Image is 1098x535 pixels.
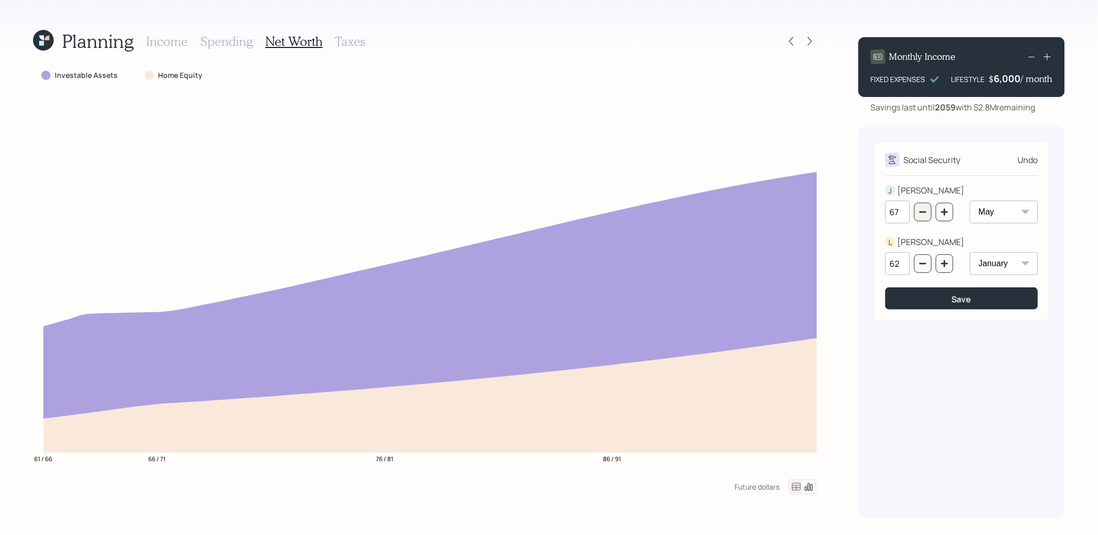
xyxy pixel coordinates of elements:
[885,287,1038,310] button: Save
[265,34,323,49] h3: Net Worth
[898,184,965,197] div: [PERSON_NAME]
[62,30,134,52] h1: Planning
[989,73,994,85] h4: $
[994,72,1021,85] div: 6,000
[871,101,1036,114] div: Savings last until with $2.8M remaining
[34,455,52,463] tspan: 61 / 66
[885,185,896,196] div: J
[200,34,253,49] h3: Spending
[148,455,166,463] tspan: 66 / 71
[376,455,393,463] tspan: 76 / 81
[335,34,365,49] h3: Taxes
[735,482,780,492] div: Future dollars
[871,74,926,85] div: FIXED EXPENSES
[603,455,622,463] tspan: 86 / 91
[55,70,118,80] label: Investable Assets
[158,70,202,80] label: Home Equity
[885,237,896,248] div: L
[898,236,965,248] div: [PERSON_NAME]
[935,102,956,113] b: 2059
[951,74,985,85] div: LIFESTYLE
[889,51,956,62] h4: Monthly Income
[1021,73,1053,85] h4: / month
[146,34,188,49] h3: Income
[952,294,972,305] div: Save
[1018,154,1038,166] div: Undo
[904,154,961,166] div: Social Security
